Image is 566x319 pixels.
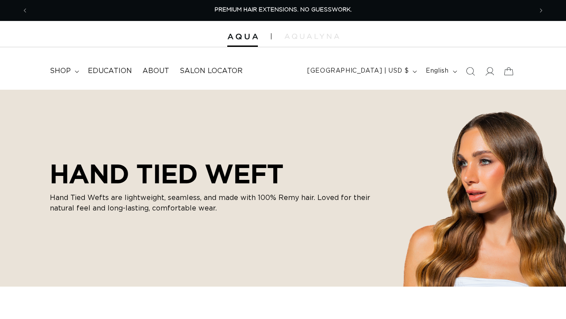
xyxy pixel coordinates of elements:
button: [GEOGRAPHIC_DATA] | USD $ [302,63,420,80]
button: English [420,63,460,80]
span: English [426,67,448,76]
button: Next announcement [531,2,551,19]
span: PREMIUM HAIR EXTENSIONS. NO GUESSWORK. [215,7,352,13]
span: shop [50,67,71,76]
summary: Search [461,62,480,81]
button: Previous announcement [15,2,35,19]
img: aqualyna.com [285,34,339,39]
summary: shop [45,61,83,81]
span: About [142,67,169,76]
p: Hand Tied Wefts are lightweight, seamless, and made with 100% Remy hair. Loved for their natural ... [50,193,382,214]
span: [GEOGRAPHIC_DATA] | USD $ [307,67,409,76]
a: Salon Locator [174,61,248,81]
img: Aqua Hair Extensions [227,34,258,40]
a: About [137,61,174,81]
span: Salon Locator [180,67,243,76]
span: Education [88,67,132,76]
h2: HAND TIED WEFT [50,158,382,189]
a: Education [83,61,137,81]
